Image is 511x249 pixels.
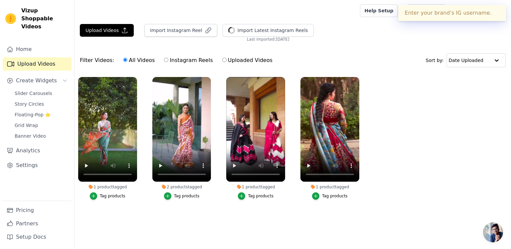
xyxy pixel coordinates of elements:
[21,7,69,31] span: Vizup Shoppable Videos
[322,193,348,199] div: Tag products
[164,56,213,65] label: Instagram Reels
[11,110,72,119] a: Floating-Pop ⭐
[123,56,155,65] label: All Videos
[3,230,72,244] a: Setup Docs
[248,193,273,199] div: Tag products
[222,58,227,62] input: Uploaded Videos
[3,217,72,230] a: Partners
[398,5,506,21] div: Enter your brand's IG username.
[15,122,38,129] span: Grid Wrap
[11,89,72,98] a: Slider Carousels
[492,9,499,17] button: Close
[78,184,137,190] div: 1 product tagged
[15,133,46,139] span: Banner Video
[15,111,51,118] span: Floating-Pop ⭐
[174,193,200,199] div: Tag products
[3,204,72,217] a: Pricing
[360,4,398,17] a: Help Setup
[407,4,445,17] a: Book Demo
[461,5,506,17] p: [DOMAIN_NAME]
[80,53,276,68] div: Filter Videos:
[222,56,273,65] label: Uploaded Videos
[3,159,72,172] a: Settings
[11,121,72,130] a: Grid Wrap
[312,192,348,200] button: Tag products
[16,77,57,85] span: Create Widgets
[3,144,72,157] a: Analytics
[11,131,72,141] a: Banner Video
[3,74,72,87] button: Create Widgets
[300,184,359,190] div: 1 product tagged
[80,24,134,37] button: Upload Videos
[451,5,506,17] button: K [DOMAIN_NAME]
[15,90,52,97] span: Slider Carousels
[11,99,72,109] a: Story Circles
[90,192,125,200] button: Tag products
[5,13,16,24] img: Vizup
[247,37,289,42] span: Last imported: [DATE]
[123,58,127,62] input: All Videos
[426,53,506,67] div: Sort by:
[152,184,211,190] div: 2 products tagged
[3,43,72,56] a: Home
[483,222,503,242] a: Open chat
[3,57,72,71] a: Upload Videos
[144,24,217,37] button: Import Instagram Reel
[238,192,273,200] button: Tag products
[226,184,285,190] div: 1 product tagged
[100,193,125,199] div: Tag products
[164,58,168,62] input: Instagram Reels
[223,24,314,37] button: Import Latest Instagram Reels
[15,101,44,107] span: Story Circles
[164,192,200,200] button: Tag products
